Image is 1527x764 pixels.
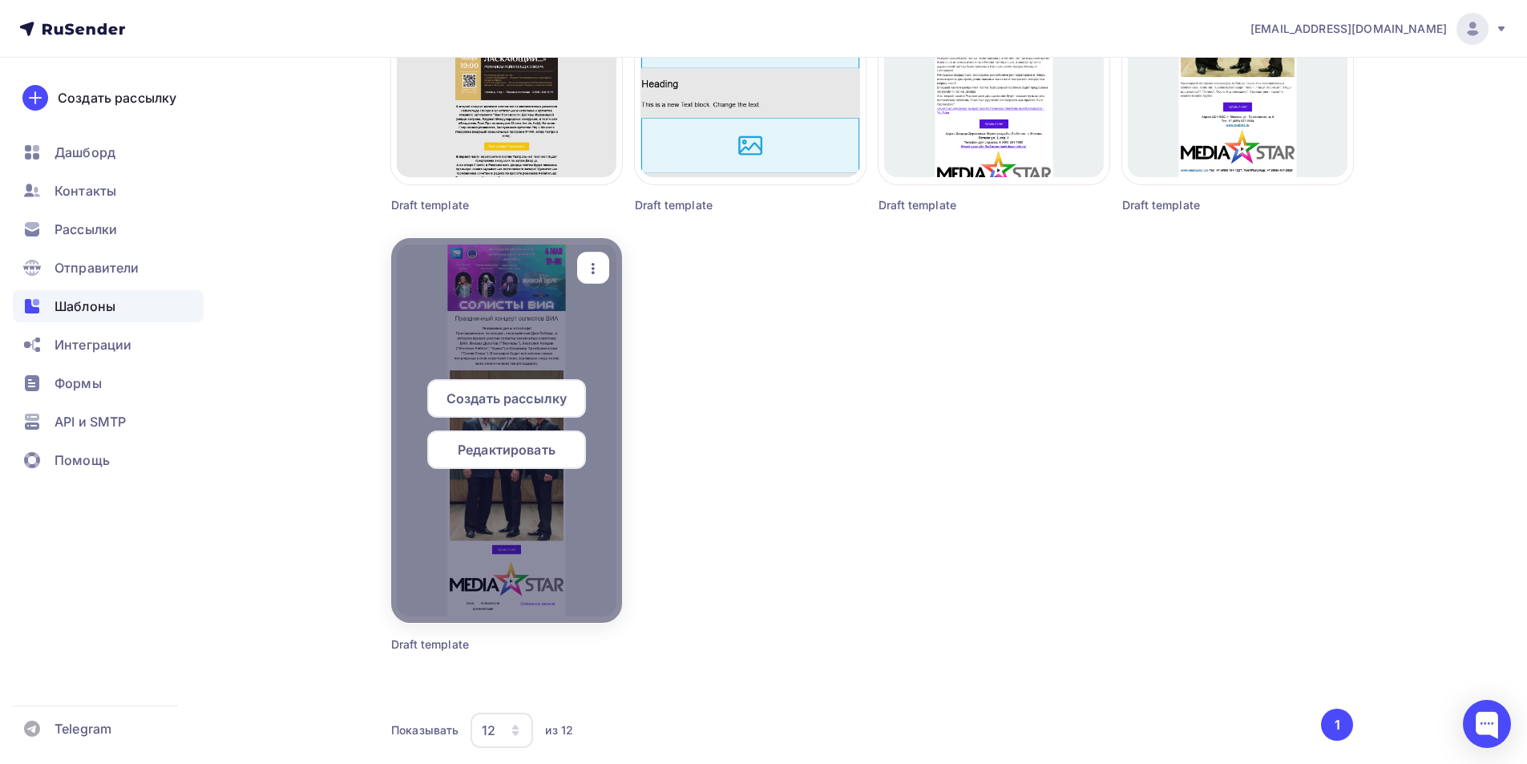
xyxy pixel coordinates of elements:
span: Редактировать [458,440,555,459]
a: Контакты [13,175,204,207]
span: Контакты [55,181,116,200]
button: Go to page 1 [1321,709,1353,741]
span: Отправители [55,258,139,277]
a: Рассылки [13,213,204,245]
a: Отправители [13,252,204,284]
span: Создать рассылку [446,389,567,408]
span: Интеграции [55,335,131,354]
span: Формы [55,374,102,393]
a: [EMAIL_ADDRESS][DOMAIN_NAME] [1250,13,1508,45]
ul: Pagination [1319,709,1354,741]
span: Telegram [55,719,111,738]
div: Показывать [391,722,459,738]
div: Draft template [879,197,1052,213]
span: Шаблоны [55,297,115,316]
span: Рассылки [55,220,117,239]
div: 12 [482,721,495,740]
div: Draft template [1122,197,1295,213]
a: Шаблоны [13,290,204,322]
a: Формы [13,367,204,399]
div: из 12 [545,722,573,738]
div: Draft template [635,197,808,213]
div: Draft template [391,197,564,213]
span: API и SMTP [55,412,126,431]
span: [EMAIL_ADDRESS][DOMAIN_NAME] [1250,21,1447,37]
button: 12 [470,712,534,749]
a: Дашборд [13,136,204,168]
span: Дашборд [55,143,115,162]
div: Draft template [391,637,564,653]
span: Помощь [55,451,110,470]
div: Создать рассылку [58,88,176,107]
